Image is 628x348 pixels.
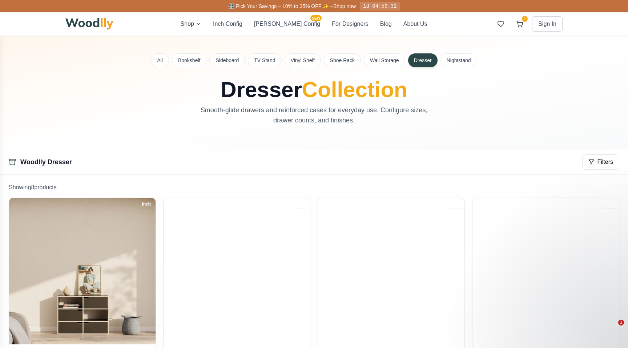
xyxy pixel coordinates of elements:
[403,20,427,28] button: About Us
[324,53,361,67] button: Shoe Rack
[228,3,333,9] span: 🎛️ Pick Your Savings – 10% to 35% OFF ✨ –
[302,77,407,102] span: Collection
[181,20,201,28] button: Shop
[522,16,528,22] span: 1
[472,198,619,344] img: Minimalist Dresser
[618,320,624,325] span: 1
[151,79,477,101] h1: Dresser
[333,3,356,9] a: Shop now
[602,200,617,208] div: Inch
[380,20,392,28] button: Blog
[285,53,321,67] button: Vinyl Shelf
[65,18,113,30] img: Woodlly
[164,198,310,344] img: Black Dresser
[293,200,309,208] div: Inch
[364,53,405,67] button: Wall Storage
[151,53,169,67] button: All
[138,200,154,208] div: Inch
[318,198,464,344] img: Green Multipurpose Dresser
[597,158,613,166] span: Filters
[447,200,463,208] div: Inch
[440,53,477,67] button: Nightstand
[360,2,399,11] div: 1d 04:59:32
[209,53,245,67] button: Sideboard
[172,53,206,67] button: Bookshelf
[213,20,242,28] button: Inch Config
[9,198,156,344] img: Bedroom Storage Dresser
[603,320,621,337] iframe: Intercom live chat
[332,20,368,28] button: For Designers
[532,16,563,32] button: Sign In
[582,154,619,170] button: Filters
[254,20,320,28] button: [PERSON_NAME] ConfigNEW
[192,105,436,125] p: Smooth-glide drawers and reinforced cases for everyday use. Configure sizes, drawer counts, and f...
[310,15,322,21] span: NEW
[513,17,526,31] button: 1
[408,53,438,67] button: Dresser
[9,183,619,192] p: Showing 8 product s
[20,158,72,166] a: Woodlly Dresser
[248,53,281,67] button: TV Stand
